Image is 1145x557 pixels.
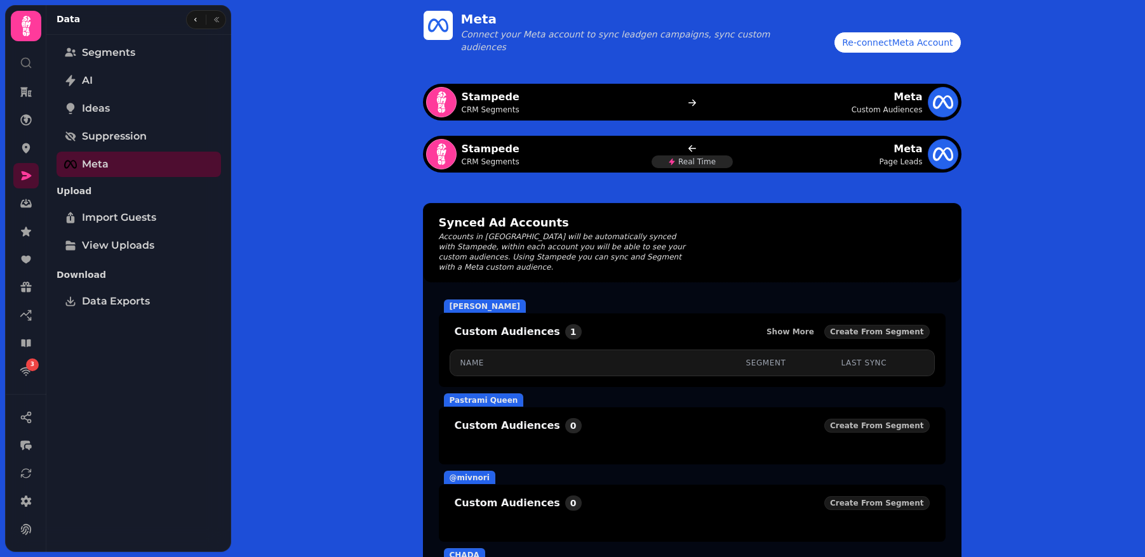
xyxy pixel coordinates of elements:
div: Last Sync [841,358,924,368]
a: Data Exports [57,289,221,314]
a: 3 [13,358,39,384]
p: Stampede [462,89,519,105]
p: Connect your Meta account to sync leadgen campaigns, sync custom audiences [461,28,786,53]
a: Ideas [57,96,221,121]
span: Meta [82,157,109,172]
p: CRM Segments [462,105,519,115]
a: Import Guests [57,205,221,230]
button: Show More [761,325,819,339]
button: Create From Segment [824,325,930,339]
button: Create From Segment [824,496,930,510]
a: AI [57,68,221,93]
span: 0 [565,495,582,511]
h2: Synced Ad Accounts [439,214,693,232]
div: Re-connect Meta Account [842,36,953,49]
span: Create From Segment [830,499,924,507]
a: Re-connectMeta Account [834,32,961,53]
nav: Tabs [46,35,231,552]
div: Segment [746,358,821,368]
span: Show More [767,328,814,336]
span: Create From Segment [830,328,924,336]
p: Custom Audiences [455,324,582,339]
p: Page Leads [880,157,923,167]
a: Segments [57,40,221,65]
a: Suppression [57,124,221,149]
a: View Uploads [57,233,221,258]
p: Custom Audiences [455,495,582,511]
div: @mivnori [444,471,495,484]
div: Name [460,358,726,368]
span: Create From Segment [830,422,924,429]
p: Meta [880,141,923,157]
span: Import Guests [82,210,156,225]
span: View Uploads [82,238,154,253]
p: Accounts in [GEOGRAPHIC_DATA] will be automatically synced with Stampede, within each account you... [439,232,693,272]
p: Custom Audiences [455,418,582,433]
span: Segments [82,45,135,60]
h2: Data [57,13,80,25]
span: 1 [565,324,582,339]
p: Meta [852,89,923,105]
button: Create From Segment [824,419,930,433]
span: AI [82,73,93,88]
span: Suppression [82,129,147,144]
a: Meta [57,152,221,177]
span: 0 [565,418,582,433]
p: Stampede [462,141,519,157]
p: Upload [57,180,221,202]
span: 3 [30,360,34,369]
span: Data Exports [82,294,150,309]
p: CRM Segments [462,157,519,167]
p: Custom Audiences [852,105,923,115]
h2: Meta [461,10,705,28]
span: Ideas [82,101,110,116]
div: [PERSON_NAME] [444,299,526,313]
div: Pastrami Queen [444,393,524,407]
p: Download [57,263,221,286]
p: Real Time [678,157,716,167]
